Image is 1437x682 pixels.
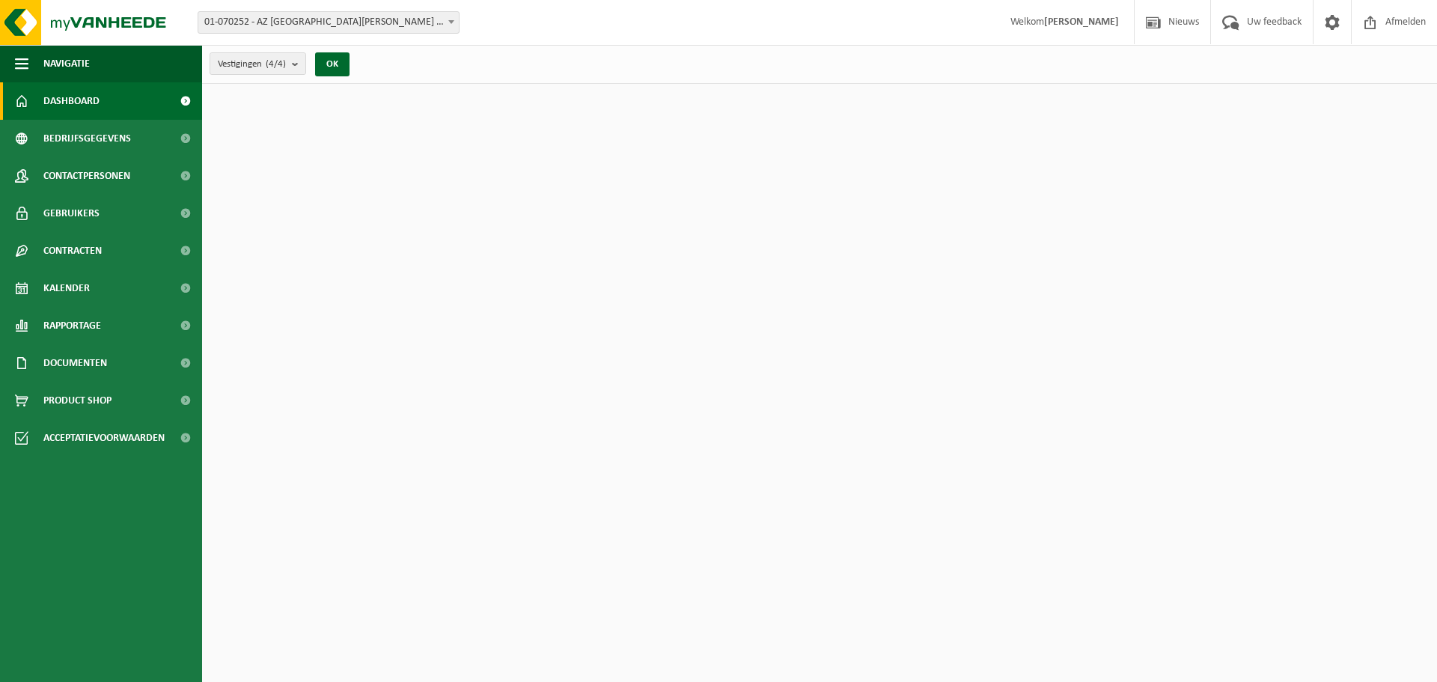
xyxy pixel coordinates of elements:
span: Dashboard [43,82,100,120]
span: Documenten [43,344,107,382]
span: Bedrijfsgegevens [43,120,131,157]
span: Gebruikers [43,195,100,232]
span: 01-070252 - AZ SINT-JAN BRUGGE AV - BRUGGE [198,12,459,33]
button: Vestigingen(4/4) [210,52,306,75]
span: Contactpersonen [43,157,130,195]
count: (4/4) [266,59,286,69]
span: Acceptatievoorwaarden [43,419,165,457]
span: Navigatie [43,45,90,82]
strong: [PERSON_NAME] [1044,16,1119,28]
span: Product Shop [43,382,112,419]
span: Rapportage [43,307,101,344]
button: OK [315,52,350,76]
span: Contracten [43,232,102,270]
span: Vestigingen [218,53,286,76]
span: 01-070252 - AZ SINT-JAN BRUGGE AV - BRUGGE [198,11,460,34]
span: Kalender [43,270,90,307]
